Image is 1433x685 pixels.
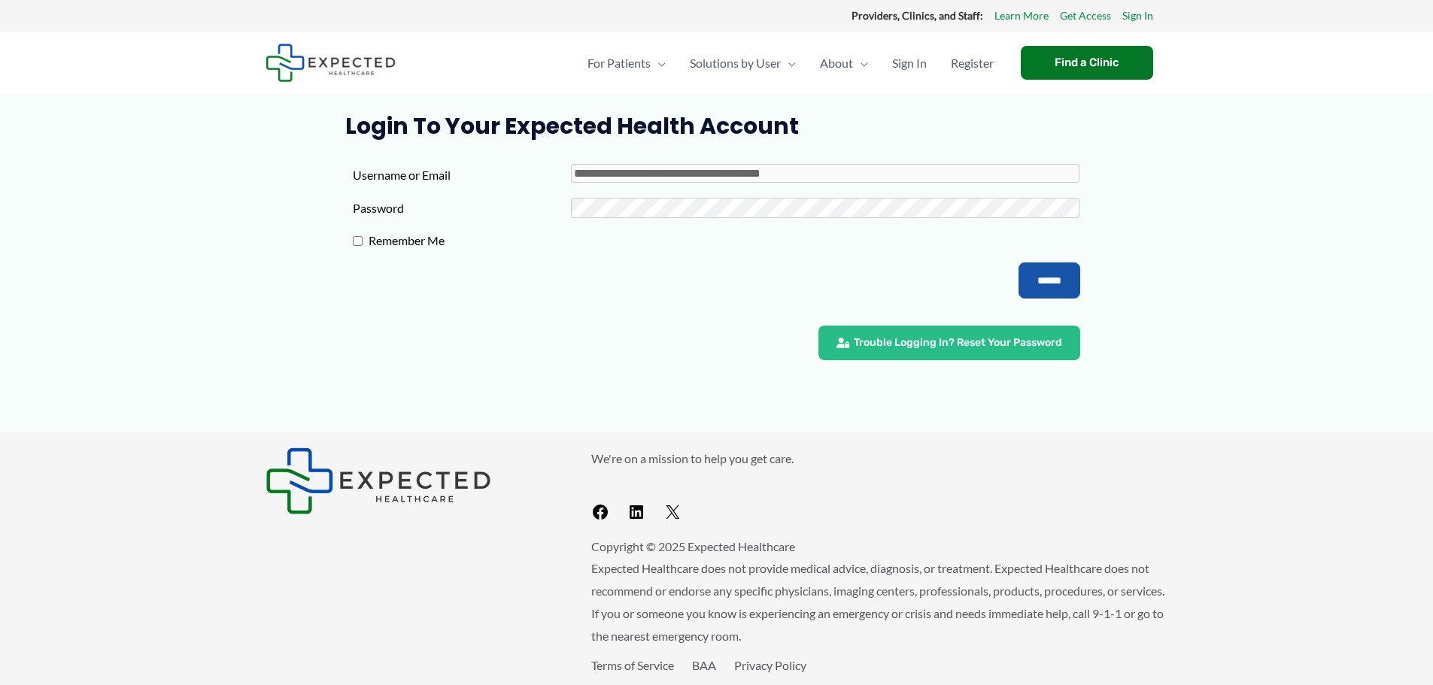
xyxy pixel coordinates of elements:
[892,37,927,89] span: Sign In
[994,6,1049,26] a: Learn More
[690,37,781,89] span: Solutions by User
[591,561,1164,642] span: Expected Healthcare does not provide medical advice, diagnosis, or treatment. Expected Healthcare...
[853,37,868,89] span: Menu Toggle
[363,229,581,252] label: Remember Me
[353,197,571,220] label: Password
[591,658,674,672] a: Terms of Service
[575,37,1006,89] nav: Primary Site Navigation
[345,113,1088,140] h1: Login to Your Expected Health Account
[939,37,1006,89] a: Register
[951,37,994,89] span: Register
[266,447,554,514] aside: Footer Widget 1
[678,37,808,89] a: Solutions by UserMenu Toggle
[692,658,716,672] a: BAA
[880,37,939,89] a: Sign In
[854,338,1062,348] span: Trouble Logging In? Reset Your Password
[734,658,806,672] a: Privacy Policy
[591,539,795,553] span: Copyright © 2025 Expected Healthcare
[1122,6,1153,26] a: Sign In
[266,447,491,514] img: Expected Healthcare Logo - side, dark font, small
[587,37,651,89] span: For Patients
[575,37,678,89] a: For PatientsMenu Toggle
[820,37,853,89] span: About
[852,9,983,22] strong: Providers, Clinics, and Staff:
[266,44,396,82] img: Expected Healthcare Logo - side, dark font, small
[591,447,1168,470] p: We're on a mission to help you get care.
[781,37,796,89] span: Menu Toggle
[818,326,1080,360] a: Trouble Logging In? Reset Your Password
[808,37,880,89] a: AboutMenu Toggle
[353,164,571,186] label: Username or Email
[1021,46,1153,80] a: Find a Clinic
[651,37,666,89] span: Menu Toggle
[591,447,1168,528] aside: Footer Widget 2
[1060,6,1111,26] a: Get Access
